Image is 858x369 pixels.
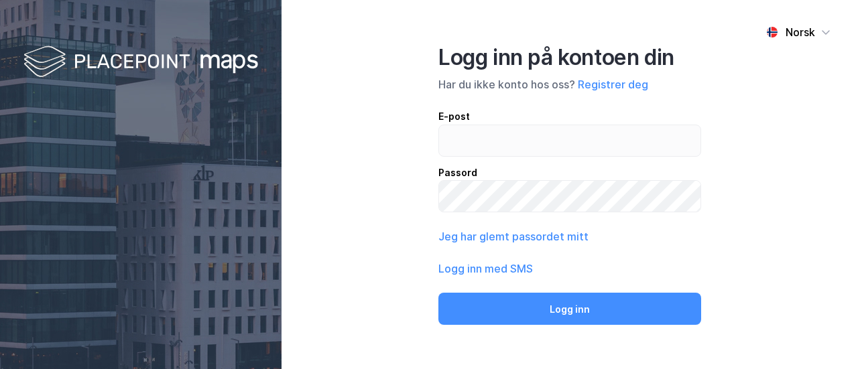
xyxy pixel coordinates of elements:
[438,44,701,71] div: Logg inn på kontoen din
[438,108,701,125] div: E-post
[578,76,648,92] button: Registrer deg
[438,261,533,277] button: Logg inn med SMS
[438,228,589,244] button: Jeg har glemt passordet mitt
[438,293,701,325] button: Logg inn
[438,165,701,181] div: Passord
[23,43,258,82] img: logo-white.f07954bde2210d2a523dddb988cd2aa7.svg
[438,76,701,92] div: Har du ikke konto hos oss?
[786,24,815,40] div: Norsk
